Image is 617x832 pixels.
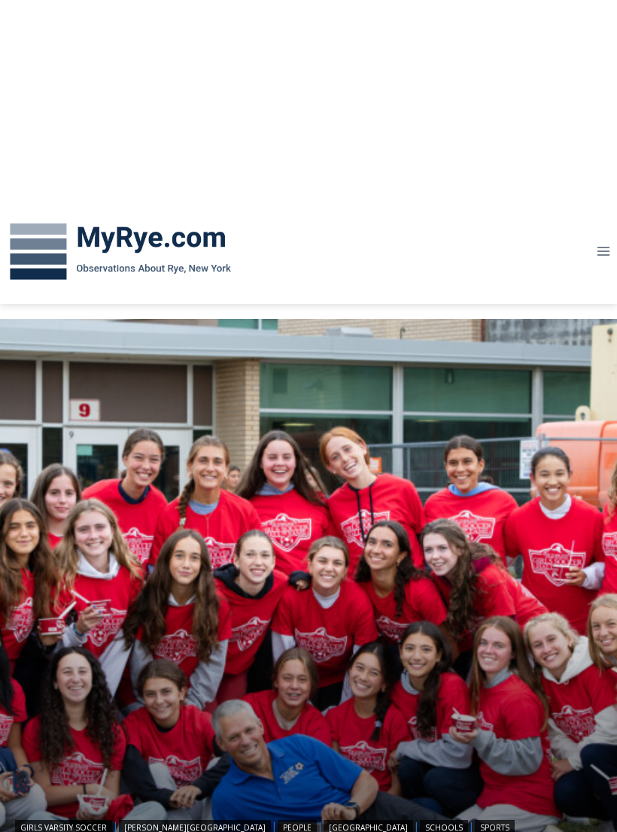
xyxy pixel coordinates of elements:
button: Open menu [589,240,617,263]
